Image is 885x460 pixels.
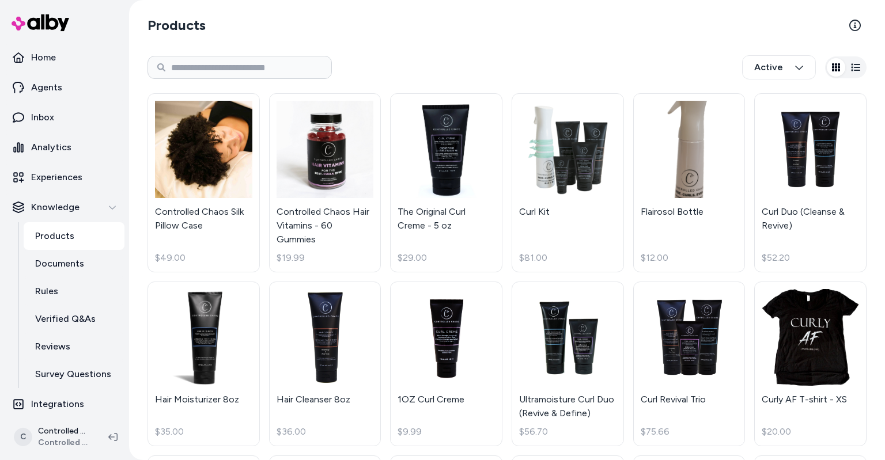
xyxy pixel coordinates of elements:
[754,93,867,272] a: Curl Duo (Cleanse & Revive)Curl Duo (Cleanse & Revive)$52.20
[31,200,80,214] p: Knowledge
[390,93,502,272] a: The Original Curl Creme - 5 ozThe Original Curl Creme - 5 oz$29.00
[14,428,32,446] span: C
[147,93,260,272] a: Controlled Chaos Silk Pillow CaseControlled Chaos Silk Pillow Case$49.00
[35,229,74,243] p: Products
[35,312,96,326] p: Verified Q&As
[5,134,124,161] a: Analytics
[35,340,70,353] p: Reviews
[742,55,816,79] button: Active
[35,257,84,271] p: Documents
[147,282,260,447] a: Hair Moisturizer 8ozHair Moisturizer 8oz$35.00
[5,74,124,101] a: Agents
[12,14,69,31] img: alby Logo
[512,93,624,272] a: Curl KitCurl Kit$81.00
[754,282,867,447] a: Curly AF T-shirt - XSCurly AF T-shirt - XS$20.00
[31,81,62,94] p: Agents
[633,282,746,447] a: Curl Revival TrioCurl Revival Trio$75.66
[512,282,624,447] a: Ultramoisture Curl Duo (Revive & Define)Ultramoisture Curl Duo (Revive & Define)$56.70
[7,419,99,455] button: CControlled Chaos ShopifyControlled Chaos
[31,51,56,64] p: Home
[5,44,124,71] a: Home
[24,277,124,305] a: Rules
[31,111,54,124] p: Inbox
[24,305,124,333] a: Verified Q&As
[31,170,82,184] p: Experiences
[38,425,90,437] p: Controlled Chaos Shopify
[24,360,124,388] a: Survey Questions
[5,390,124,418] a: Integrations
[38,437,90,448] span: Controlled Chaos
[35,367,111,381] p: Survey Questions
[269,93,381,272] a: Controlled Chaos Hair Vitamins - 60 GummiesControlled Chaos Hair Vitamins - 60 Gummies$19.99
[269,282,381,447] a: Hair Cleanser 8ozHair Cleanser 8oz$36.00
[5,193,124,221] button: Knowledge
[390,282,502,447] a: 1OZ Curl Creme1OZ Curl Creme$9.99
[633,93,746,272] a: Flairosol BottleFlairosol Bottle$12.00
[5,104,124,131] a: Inbox
[147,16,206,35] h2: Products
[24,250,124,277] a: Documents
[35,284,58,298] p: Rules
[31,140,71,154] p: Analytics
[5,164,124,191] a: Experiences
[31,397,84,411] p: Integrations
[24,333,124,360] a: Reviews
[24,222,124,250] a: Products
